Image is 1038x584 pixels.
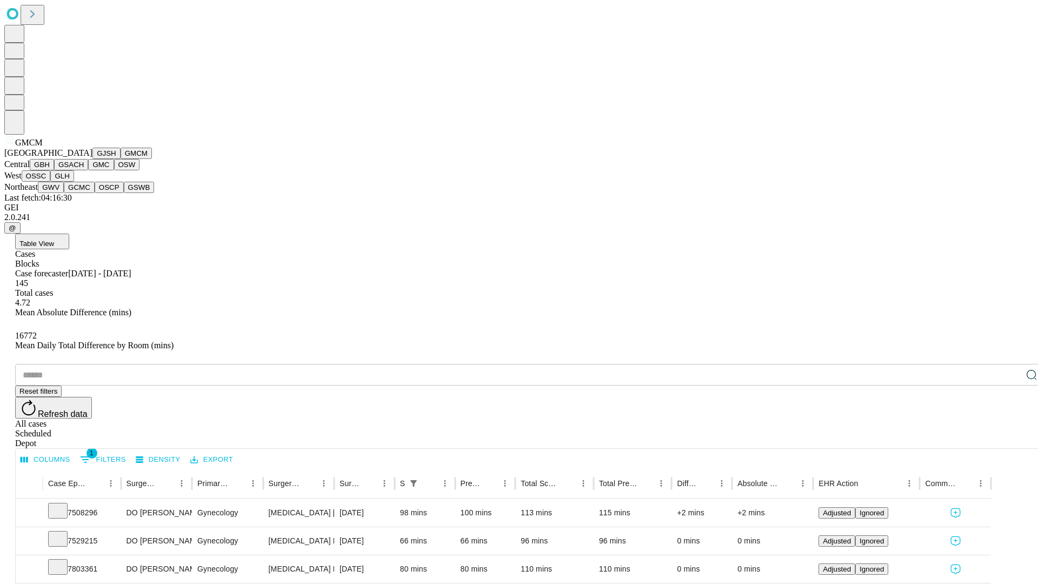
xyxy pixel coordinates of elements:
span: Ignored [860,565,884,573]
div: +2 mins [677,499,727,527]
button: Menu [973,476,988,491]
div: Total Scheduled Duration [521,479,560,488]
button: Show filters [77,451,129,468]
button: Menu [245,476,261,491]
button: GMCM [121,148,152,159]
span: Refresh data [38,409,88,419]
div: 100 mins [461,499,510,527]
button: Ignored [855,507,888,519]
div: Gynecology [197,499,257,527]
div: Difference [677,479,698,488]
div: Absolute Difference [737,479,779,488]
div: 7529215 [48,527,116,555]
div: Predicted In Room Duration [461,479,482,488]
span: Central [4,160,30,169]
button: OSW [114,159,140,170]
div: [DATE] [340,499,389,527]
div: 113 mins [521,499,588,527]
span: 1 [86,448,97,459]
div: Gynecology [197,527,257,555]
div: 7803361 [48,555,116,583]
span: 145 [15,278,28,288]
div: 110 mins [521,555,588,583]
div: DO [PERSON_NAME] [PERSON_NAME] Do [127,499,187,527]
button: Refresh data [15,397,92,419]
button: GSACH [54,159,88,170]
button: Export [188,452,236,468]
button: OSSC [22,170,51,182]
button: Sort [362,476,377,491]
button: Menu [174,476,189,491]
span: 4.72 [15,298,30,307]
button: Sort [159,476,174,491]
button: Menu [902,476,917,491]
span: Last fetch: 04:16:30 [4,193,72,202]
button: Menu [795,476,810,491]
span: [DATE] - [DATE] [68,269,131,278]
div: 1 active filter [406,476,421,491]
div: 0 mins [677,527,727,555]
div: GEI [4,203,1034,213]
button: Ignored [855,563,888,575]
button: Sort [88,476,103,491]
span: Ignored [860,509,884,517]
button: @ [4,222,21,234]
div: 110 mins [599,555,667,583]
div: [DATE] [340,527,389,555]
button: GWV [38,182,64,193]
span: Adjusted [823,537,851,545]
button: Menu [377,476,392,491]
span: Reset filters [19,387,57,395]
button: Adjusted [819,563,855,575]
button: Sort [780,476,795,491]
div: DO [PERSON_NAME] [PERSON_NAME] Do [127,555,187,583]
div: 0 mins [677,555,727,583]
div: [MEDICAL_DATA] DIAGNOSTIC [269,527,329,555]
button: Sort [699,476,714,491]
div: 0 mins [737,555,808,583]
button: Expand [21,532,37,551]
div: 7508296 [48,499,116,527]
span: Ignored [860,537,884,545]
button: Sort [230,476,245,491]
button: Adjusted [819,535,855,547]
div: Gynecology [197,555,257,583]
button: Menu [437,476,453,491]
span: @ [9,224,16,232]
button: Sort [561,476,576,491]
button: OSCP [95,182,124,193]
button: Select columns [18,452,73,468]
div: 98 mins [400,499,450,527]
button: GBH [30,159,54,170]
button: Menu [576,476,591,491]
button: Sort [301,476,316,491]
button: Sort [958,476,973,491]
button: Sort [638,476,654,491]
button: Menu [497,476,513,491]
span: 16772 [15,331,37,340]
span: Mean Daily Total Difference by Room (mins) [15,341,174,350]
div: [MEDICAL_DATA] [MEDICAL_DATA] AND OR [MEDICAL_DATA] [269,499,329,527]
span: West [4,171,22,180]
button: Adjusted [819,507,855,519]
div: 115 mins [599,499,667,527]
div: Comments [925,479,956,488]
div: 66 mins [400,527,450,555]
button: GCMC [64,182,95,193]
div: Surgery Date [340,479,361,488]
button: Sort [859,476,874,491]
button: Table View [15,234,69,249]
div: 96 mins [521,527,588,555]
button: GLH [50,170,74,182]
span: Table View [19,240,54,248]
button: Menu [654,476,669,491]
button: Menu [103,476,118,491]
div: EHR Action [819,479,858,488]
div: DO [PERSON_NAME] [PERSON_NAME] Do [127,527,187,555]
button: Show filters [406,476,421,491]
span: Mean Absolute Difference (mins) [15,308,131,317]
div: Case Epic Id [48,479,87,488]
div: 80 mins [461,555,510,583]
button: Expand [21,504,37,523]
button: GMC [88,159,114,170]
